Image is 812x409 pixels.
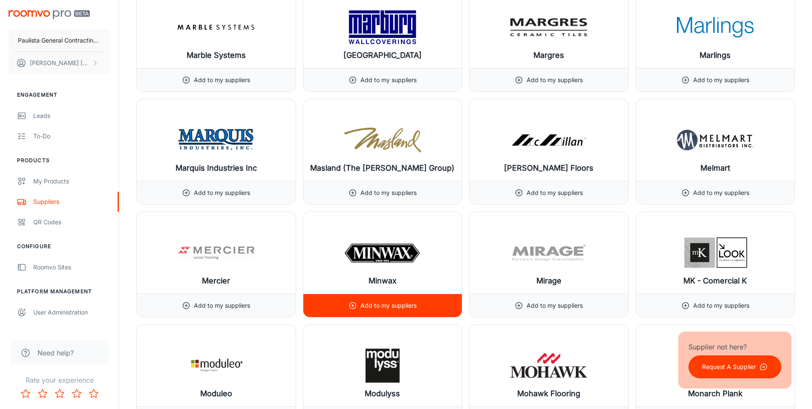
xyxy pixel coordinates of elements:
img: Minwax [344,236,421,270]
img: Roomvo PRO Beta [9,10,90,19]
span: Need help? [37,348,74,358]
div: To-do [33,132,110,141]
div: Suppliers [33,197,110,206]
button: Rate 4 star [68,385,85,402]
button: Rate 2 star [34,385,51,402]
button: Request A Supplier [688,355,781,378]
h6: Minwax [369,275,397,287]
img: Mohawk Flooring [510,349,587,383]
h6: Mirage [536,275,561,287]
div: My Products [33,177,110,186]
img: Marburg [344,10,421,44]
img: Marlings [677,10,754,44]
button: Paulista General Contracting Inc. [9,29,110,51]
p: Request A Supplier [702,362,756,372]
img: Melmart [677,123,754,157]
div: Leads [33,111,110,120]
img: Marble Systems [178,10,254,44]
h6: Modulyss [365,388,400,400]
h6: [PERSON_NAME] Floors [504,162,593,174]
div: Roomvo Sites [33,263,110,272]
h6: [GEOGRAPHIC_DATA] [343,49,422,61]
h6: Marlings [700,49,731,61]
h6: Melmart [700,162,730,174]
h6: Margres [533,49,564,61]
h6: Monarch Plank [688,388,743,400]
button: Rate 5 star [85,385,102,402]
p: [PERSON_NAME] [PERSON_NAME] [30,58,90,68]
p: Add to my suppliers [693,75,749,85]
button: Rate 1 star [17,385,34,402]
h6: MK - Comercial K [683,275,747,287]
p: Add to my suppliers [360,75,417,85]
button: Rate 3 star [51,385,68,402]
p: Rate your experience [7,375,112,385]
img: Modulyss [344,349,421,383]
h6: Marquis Industries Inc [176,162,257,174]
h6: Moduleo [200,388,232,400]
p: Add to my suppliers [194,75,250,85]
div: User Administration [33,308,110,317]
img: MK - Comercial K [677,236,754,270]
img: Margres [510,10,587,44]
p: Add to my suppliers [360,301,417,310]
img: McMillan Floors [510,123,587,157]
p: Paulista General Contracting Inc. [18,36,101,45]
img: Mirage [510,236,587,270]
p: Supplier not here? [688,342,781,352]
div: QR Codes [33,217,110,227]
p: Add to my suppliers [527,301,583,310]
img: Monarch Plank [677,349,754,383]
p: Add to my suppliers [194,188,250,197]
p: Add to my suppliers [527,188,583,197]
p: Add to my suppliers [693,301,749,310]
img: Moduleo [178,349,254,383]
img: Marquis Industries Inc [178,123,254,157]
p: Add to my suppliers [360,188,417,197]
h6: Mercier [202,275,230,287]
p: Add to my suppliers [194,301,250,310]
img: Masland (The Dixie Group) [344,123,421,157]
h6: Masland (The [PERSON_NAME] Group) [310,162,455,174]
h6: Marble Systems [187,49,246,61]
button: [PERSON_NAME] [PERSON_NAME] [9,52,110,74]
img: Mercier [178,236,254,270]
p: Add to my suppliers [693,188,749,197]
h6: Mohawk Flooring [517,388,580,400]
p: Add to my suppliers [527,75,583,85]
